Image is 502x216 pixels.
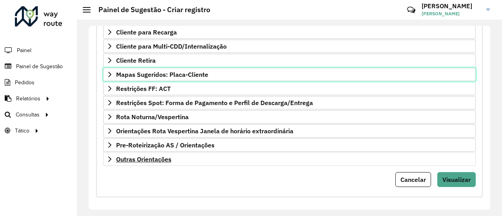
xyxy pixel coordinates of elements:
span: Orientações Rota Vespertina Janela de horário extraordinária [116,128,293,134]
span: Painel de Sugestão [16,62,63,71]
a: Mapas Sugeridos: Placa-Cliente [103,68,476,81]
span: Rota Noturna/Vespertina [116,114,189,120]
span: Restrições FF: ACT [116,85,171,92]
span: Cancelar [400,176,426,183]
a: Cliente Retira [103,54,476,67]
a: Contato Rápido [403,2,420,18]
a: Restrições Spot: Forma de Pagamento e Perfil de Descarga/Entrega [103,96,476,109]
span: Tático [15,127,29,135]
span: Cliente Retira [116,57,156,64]
button: Cancelar [395,172,431,187]
h3: [PERSON_NAME] [422,2,480,10]
button: Visualizar [437,172,476,187]
span: Visualizar [442,176,471,183]
span: Outras Orientações [116,156,171,162]
span: [PERSON_NAME] [422,10,480,17]
a: Rota Noturna/Vespertina [103,110,476,123]
span: Cliente para Multi-CDD/Internalização [116,43,227,49]
span: Painel [17,46,31,54]
a: Outras Orientações [103,152,476,166]
a: Cliente para Recarga [103,25,476,39]
h2: Painel de Sugestão - Criar registro [91,5,210,14]
span: Consultas [16,111,40,119]
a: Orientações Rota Vespertina Janela de horário extraordinária [103,124,476,138]
a: Cliente para Multi-CDD/Internalização [103,40,476,53]
span: Cliente para Recarga [116,29,177,35]
span: Pedidos [15,78,35,87]
span: Restrições Spot: Forma de Pagamento e Perfil de Descarga/Entrega [116,100,313,106]
span: Mapas Sugeridos: Placa-Cliente [116,71,208,78]
a: Pre-Roteirização AS / Orientações [103,138,476,152]
span: Pre-Roteirização AS / Orientações [116,142,215,148]
span: Relatórios [16,94,40,103]
a: Restrições FF: ACT [103,82,476,95]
